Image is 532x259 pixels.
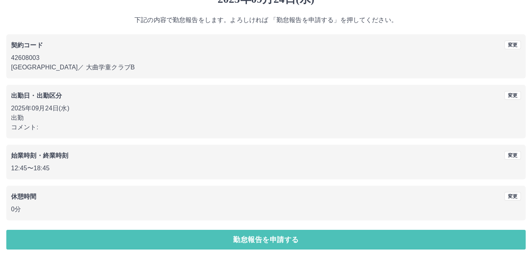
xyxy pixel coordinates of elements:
button: 変更 [504,91,521,100]
b: 始業時刻・終業時刻 [11,152,68,159]
p: 下記の内容で勤怠報告をします。よろしければ 「勤怠報告を申請する」を押してください。 [6,15,526,25]
p: コメント: [11,123,521,132]
button: 変更 [504,41,521,49]
p: 出勤 [11,113,521,123]
p: 42608003 [11,53,521,63]
p: [GEOGRAPHIC_DATA] ／ 大曲学童クラブB [11,63,521,72]
button: 変更 [504,151,521,160]
button: 変更 [504,192,521,201]
b: 休憩時間 [11,193,37,200]
b: 出勤日・出勤区分 [11,92,62,99]
button: 勤怠報告を申請する [6,230,526,250]
p: 0分 [11,205,521,214]
b: 契約コード [11,42,43,48]
p: 12:45 〜 18:45 [11,164,521,173]
p: 2025年09月24日(水) [11,104,521,113]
